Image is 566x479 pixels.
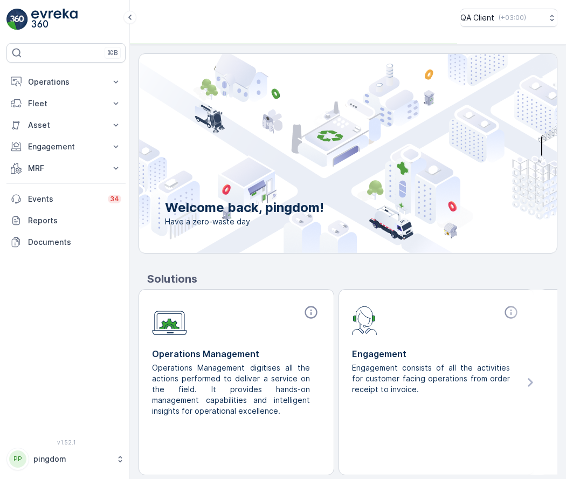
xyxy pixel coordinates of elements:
span: Have a zero-waste day [165,216,324,227]
p: Fleet [28,98,104,109]
button: MRF [6,158,126,179]
p: Engagement consists of all the activities for customer facing operations from order receipt to in... [352,362,512,395]
p: QA Client [460,12,494,23]
p: pingdom [33,454,111,464]
p: Events [28,194,101,204]
p: Documents [28,237,121,248]
p: Engagement [28,141,104,152]
span: v 1.52.1 [6,439,126,446]
p: Operations Management digitises all the actions performed to deliver a service on the field. It p... [152,362,312,416]
p: ( +03:00 ) [499,13,526,22]
p: Solutions [147,271,557,287]
a: Reports [6,210,126,231]
div: PP [9,450,26,468]
a: Documents [6,231,126,253]
button: PPpingdom [6,448,126,470]
img: city illustration [91,54,557,253]
p: MRF [28,163,104,174]
p: Welcome back, pingdom! [165,199,324,216]
p: Engagement [352,347,521,360]
button: Engagement [6,136,126,158]
button: QA Client(+03:00) [460,9,557,27]
button: Operations [6,71,126,93]
button: Fleet [6,93,126,114]
img: logo [6,9,28,30]
p: 34 [110,195,119,203]
p: Asset [28,120,104,131]
img: logo_light-DOdMpM7g.png [31,9,78,30]
a: Events34 [6,188,126,210]
button: Asset [6,114,126,136]
p: Operations Management [152,347,321,360]
p: Operations [28,77,104,87]
p: ⌘B [107,49,118,57]
p: Reports [28,215,121,226]
img: module-icon [152,305,187,336]
img: module-icon [352,305,377,335]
